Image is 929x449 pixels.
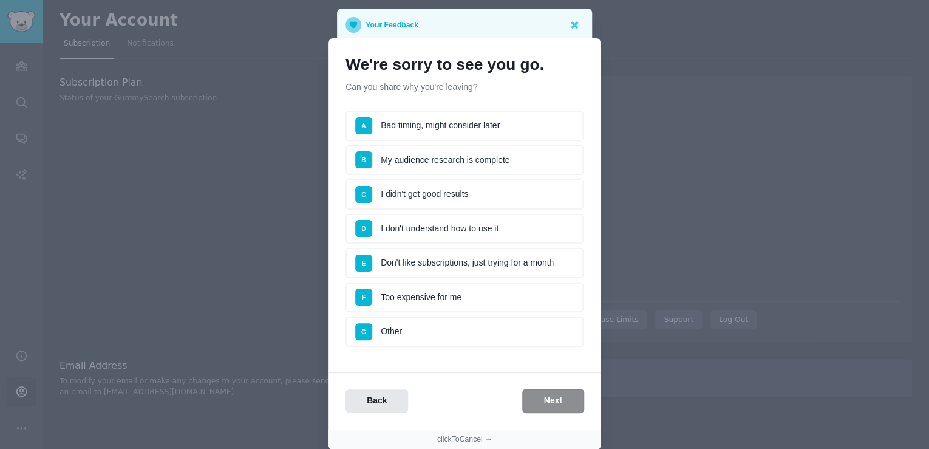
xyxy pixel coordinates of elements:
[345,55,584,75] h1: We're sorry to see you go.
[361,259,366,267] span: E
[361,122,366,129] span: A
[361,328,366,335] span: G
[437,434,492,445] button: clickToCancel →
[366,17,418,33] p: Your Feedback
[362,293,366,301] span: F
[361,191,366,198] span: C
[345,389,408,413] button: Back
[345,81,584,94] p: Can you share why you're leaving?
[361,156,366,163] span: B
[361,225,366,232] span: D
